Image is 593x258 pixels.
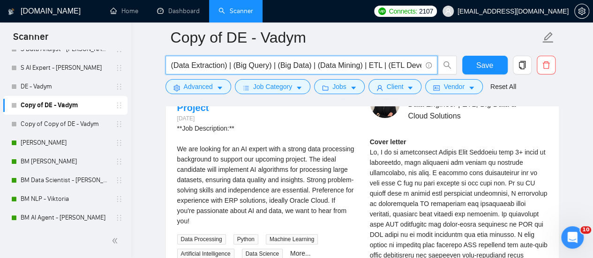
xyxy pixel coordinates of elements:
span: user [445,8,451,15]
span: search [438,61,456,69]
a: homeHome [110,7,138,15]
span: delete [537,61,555,69]
span: holder [115,195,123,203]
span: Advanced [184,81,213,92]
input: Search Freelance Jobs... [171,59,421,71]
span: edit [542,31,554,44]
span: caret-down [407,84,413,91]
button: settingAdvancedcaret-down [165,79,231,94]
span: 2107 [419,6,433,16]
iframe: Intercom live chat [561,226,584,249]
span: Data Engineer | ETL, Big Data & Cloud Solutions [408,98,519,122]
a: Reset All [490,81,516,92]
a: BM [PERSON_NAME] [21,152,110,171]
span: holder [115,64,123,72]
button: Save [462,56,508,74]
span: Connects: [389,6,417,16]
a: searchScanner [218,7,253,15]
a: BM NLP - Viktoria [21,190,110,208]
span: caret-down [468,84,475,91]
a: More... [290,250,311,257]
span: holder [115,214,123,221]
a: setting [574,7,589,15]
span: holder [115,83,123,90]
button: setting [574,4,589,19]
a: DE - Vadym [21,77,110,96]
span: 10 [580,226,591,234]
a: S AI Expert - [PERSON_NAME] [21,59,110,77]
input: Scanner name... [171,26,540,49]
span: double-left [112,236,121,245]
button: folderJobscaret-down [314,79,365,94]
span: copy [513,61,531,69]
button: idcardVendorcaret-down [425,79,482,94]
strong: Cover letter [370,138,406,146]
a: BM AI Agent - [PERSON_NAME] [21,208,110,227]
span: holder [115,158,123,165]
button: barsJob Categorycaret-down [235,79,310,94]
button: search [438,56,457,74]
span: holder [115,120,123,128]
button: userClientcaret-down [368,79,422,94]
span: caret-down [350,84,357,91]
span: Data Processing [177,234,226,244]
div: [DATE] [177,114,355,123]
span: Machine Learning [266,234,318,244]
span: bars [243,84,249,91]
span: Jobs [332,81,346,92]
span: idcard [433,84,440,91]
a: BM Data Scientist - [PERSON_NAME] [21,171,110,190]
span: folder [322,84,329,91]
span: setting [173,84,180,91]
span: holder [115,177,123,184]
span: caret-down [296,84,302,91]
a: dashboardDashboard [157,7,200,15]
span: Vendor [443,81,464,92]
span: Save [476,59,493,71]
span: Client [387,81,404,92]
span: holder [115,102,123,109]
span: Python [233,234,258,244]
span: user [376,84,383,91]
span: caret-down [217,84,223,91]
button: delete [537,56,555,74]
div: **Job Description:** We are looking for an AI expert with a strong data processing background to ... [177,123,355,226]
span: setting [575,7,589,15]
a: [PERSON_NAME] [21,133,110,152]
a: Copy of Copy of DE - Vadym [21,115,110,133]
span: holder [115,139,123,147]
span: Job Category [253,81,292,92]
img: logo [8,4,15,19]
a: Copy of DE - Vadym [21,96,110,115]
button: copy [513,56,532,74]
span: Scanner [6,30,56,50]
span: info-circle [426,62,432,68]
img: upwork-logo.png [378,7,386,15]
